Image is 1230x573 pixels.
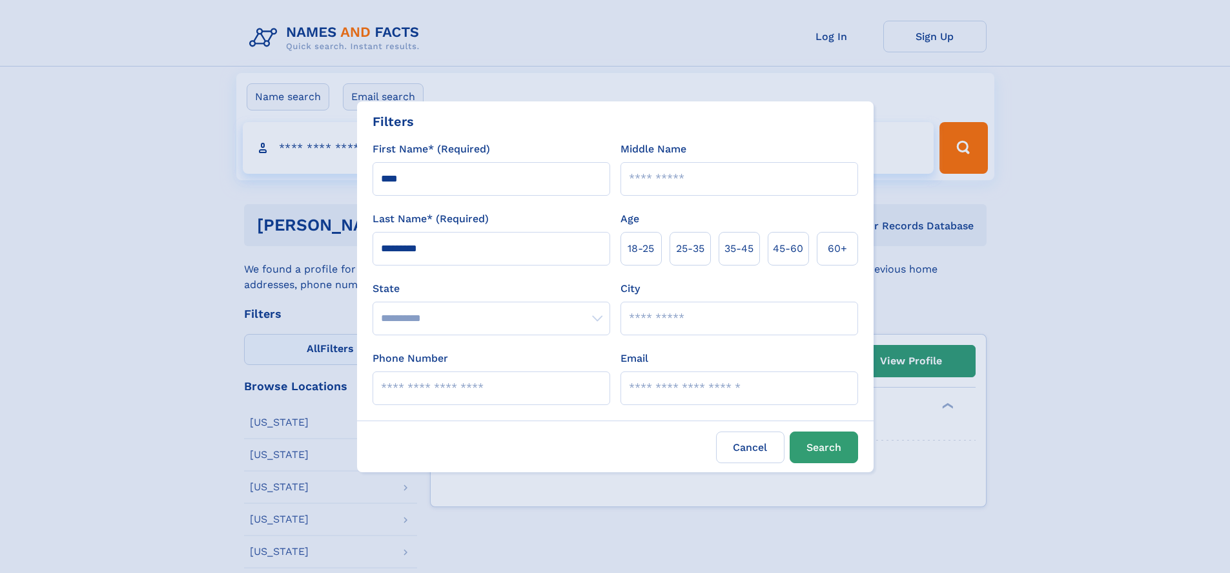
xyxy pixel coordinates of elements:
[373,281,610,297] label: State
[773,241,803,256] span: 45‑60
[620,281,640,297] label: City
[724,241,753,256] span: 35‑45
[373,351,448,366] label: Phone Number
[716,432,784,463] label: Cancel
[620,211,639,227] label: Age
[628,241,654,256] span: 18‑25
[620,141,686,157] label: Middle Name
[676,241,704,256] span: 25‑35
[373,141,490,157] label: First Name* (Required)
[373,112,414,131] div: Filters
[828,241,847,256] span: 60+
[620,351,648,366] label: Email
[790,432,858,463] button: Search
[373,211,489,227] label: Last Name* (Required)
